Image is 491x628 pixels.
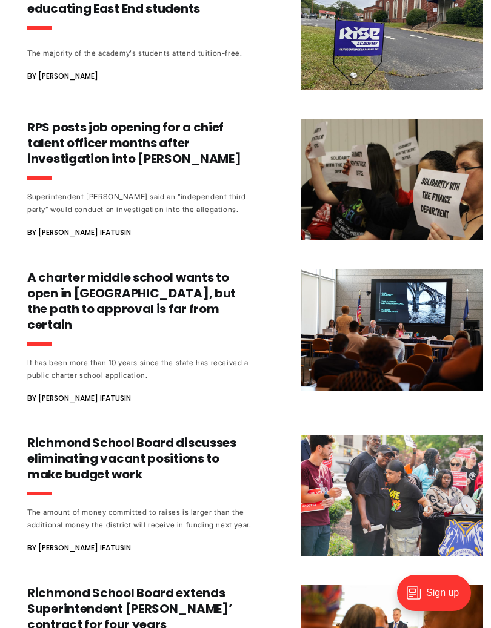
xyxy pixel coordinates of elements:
[27,435,483,556] a: Richmond School Board discusses eliminating vacant positions to make budget work The amount of mo...
[27,119,253,167] h3: RPS posts job opening for a chief talent officer months after investigation into [PERSON_NAME]
[27,506,253,531] div: The amount of money committed to raises is larger than the additional money the district will rec...
[301,269,483,391] img: A charter middle school wants to open in Richmond, but the path to approval is far from certain
[27,435,253,482] h3: Richmond School Board discusses eliminating vacant positions to make budget work
[27,69,98,84] span: By [PERSON_NAME]
[27,356,253,382] div: It has been more than 10 years since the state has received a public charter school application.
[301,435,483,556] img: Richmond School Board discusses eliminating vacant positions to make budget work
[27,391,131,406] span: By [PERSON_NAME] Ifatusin
[301,119,483,240] img: RPS posts job opening for a chief talent officer months after investigation into Clemmons
[27,269,253,332] h3: A charter middle school wants to open in [GEOGRAPHIC_DATA], but the path to approval is far from ...
[27,47,253,59] div: The majority of the academy's students attend tuition-free.
[27,190,253,216] div: Superintendent [PERSON_NAME] said an “independent third party” would conduct an investigation int...
[387,569,491,628] iframe: portal-trigger
[27,541,131,555] span: By [PERSON_NAME] Ifatusin
[27,119,483,240] a: RPS posts job opening for a chief talent officer months after investigation into [PERSON_NAME] Su...
[27,225,131,240] span: By [PERSON_NAME] Ifatusin
[27,269,483,406] a: A charter middle school wants to open in [GEOGRAPHIC_DATA], but the path to approval is far from ...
